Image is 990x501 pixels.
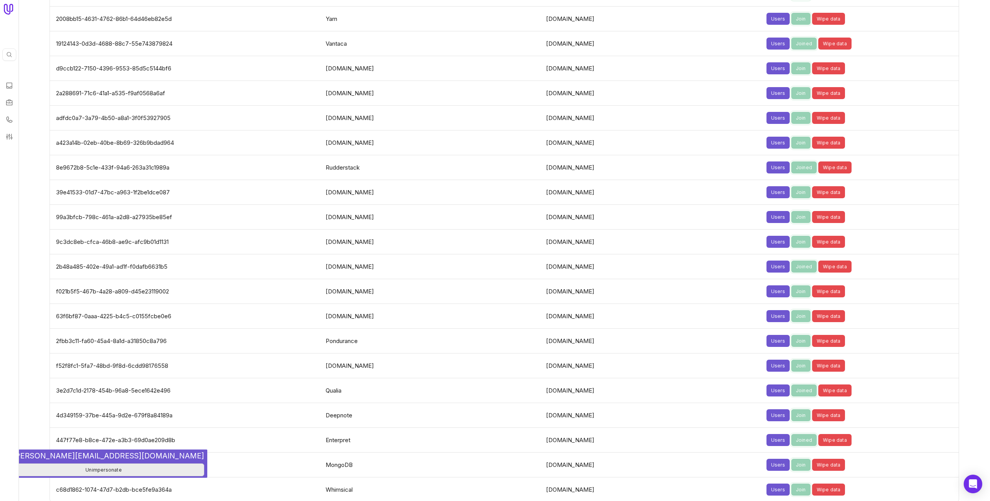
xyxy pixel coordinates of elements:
[766,211,790,223] button: Users
[791,137,811,149] button: Join
[50,81,321,106] td: 2a288691-71c6-41a1-a535-f9af0568a6af
[766,87,790,99] button: Users
[818,261,852,273] button: Wipe data
[321,254,541,279] td: [DOMAIN_NAME]
[791,360,811,372] button: Join
[812,87,845,99] button: Wipe data
[541,81,762,106] td: [DOMAIN_NAME]
[766,261,790,273] button: Users
[541,56,762,81] td: [DOMAIN_NAME]
[321,56,541,81] td: [DOMAIN_NAME]
[766,409,790,421] button: Users
[50,205,321,230] td: 99a3bfcb-798c-461a-a2d8-a27935be85ef
[766,335,790,347] button: Users
[321,230,541,254] td: [DOMAIN_NAME]
[818,384,852,396] button: Wipe data
[812,112,845,124] button: Wipe data
[321,130,541,155] td: [DOMAIN_NAME]
[50,155,321,180] td: 8e9672b8-5c1e-433f-94a6-263a31c1989a
[766,13,790,25] button: Users
[766,186,790,198] button: Users
[766,236,790,248] button: Users
[50,7,321,31] td: 2008bb15-4631-4762-86b1-64d46eb82e5d
[818,38,852,50] button: Wipe data
[3,451,204,460] span: 🥸 [PERSON_NAME][EMAIL_ADDRESS][DOMAIN_NAME]
[50,403,321,428] td: 4d349159-37be-445a-9d2e-679f8a84189a
[541,106,762,130] td: [DOMAIN_NAME]
[541,7,762,31] td: [DOMAIN_NAME]
[791,38,817,50] button: Joined
[812,459,845,471] button: Wipe data
[541,130,762,155] td: [DOMAIN_NAME]
[791,409,811,421] button: Join
[541,353,762,378] td: [DOMAIN_NAME]
[766,360,790,372] button: Users
[321,403,541,428] td: Deepnote
[766,62,790,74] button: Users
[50,106,321,130] td: adfdc0a7-3a79-4b50-a8a1-3f0f53927905
[50,56,321,81] td: d9ccb122-7150-4396-9553-85d5c5144bf6
[812,211,845,223] button: Wipe data
[766,285,790,297] button: Users
[541,428,762,453] td: [DOMAIN_NAME]
[541,279,762,304] td: [DOMAIN_NAME]
[791,484,811,496] button: Join
[791,62,811,74] button: Join
[50,279,321,304] td: f021b5f5-467b-4a28-a809-d45e23119002
[541,31,762,56] td: [DOMAIN_NAME]
[791,261,817,273] button: Joined
[818,161,852,173] button: Wipe data
[321,378,541,403] td: Qualia
[50,230,321,254] td: 9c3dc8eb-cfca-46b8-ae9c-afc9b01d1131
[321,353,541,378] td: [DOMAIN_NAME]
[321,205,541,230] td: [DOMAIN_NAME]
[321,329,541,353] td: Pondurance
[791,310,811,322] button: Join
[3,463,204,476] button: Unimpersonate
[766,459,790,471] button: Users
[791,87,811,99] button: Join
[818,434,852,446] button: Wipe data
[812,484,845,496] button: Wipe data
[791,434,817,446] button: Joined
[321,279,541,304] td: [DOMAIN_NAME]
[766,310,790,322] button: Users
[541,230,762,254] td: [DOMAIN_NAME]
[766,434,790,446] button: Users
[812,360,845,372] button: Wipe data
[321,81,541,106] td: [DOMAIN_NAME]
[791,236,811,248] button: Join
[50,180,321,205] td: 39e41533-01d7-47bc-a963-1f2be1dce087
[766,161,790,173] button: Users
[964,475,982,493] div: Open Intercom Messenger
[321,106,541,130] td: [DOMAIN_NAME]
[766,484,790,496] button: Users
[791,186,811,198] button: Join
[541,304,762,329] td: [DOMAIN_NAME]
[766,384,790,396] button: Users
[766,137,790,149] button: Users
[50,378,321,403] td: 3e2d7c1d-2178-454b-96a8-5ece1642e496
[321,155,541,180] td: Rudderstack
[791,211,811,223] button: Join
[321,7,541,31] td: Yarn
[812,285,845,297] button: Wipe data
[812,62,845,74] button: Wipe data
[541,205,762,230] td: [DOMAIN_NAME]
[812,310,845,322] button: Wipe data
[541,403,762,428] td: [DOMAIN_NAME]
[541,378,762,403] td: [DOMAIN_NAME]
[50,329,321,353] td: 2fbb3c11-fa60-45a4-8a1d-a31850c8a796
[791,13,811,25] button: Join
[321,180,541,205] td: [DOMAIN_NAME]
[812,13,845,25] button: Wipe data
[50,31,321,56] td: 19124143-0d3d-4688-88c7-55e743879824
[766,112,790,124] button: Users
[50,304,321,329] td: 63f6bf87-0aaa-4225-b4c5-c0155fcbe0e6
[791,161,817,173] button: Joined
[50,353,321,378] td: f52f8fc1-5fa7-48bd-9f8d-6cdd98176558
[50,130,321,155] td: a423a14b-02eb-40be-8b69-326b9bdad964
[812,186,845,198] button: Wipe data
[321,453,541,477] td: MongoDB
[541,254,762,279] td: [DOMAIN_NAME]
